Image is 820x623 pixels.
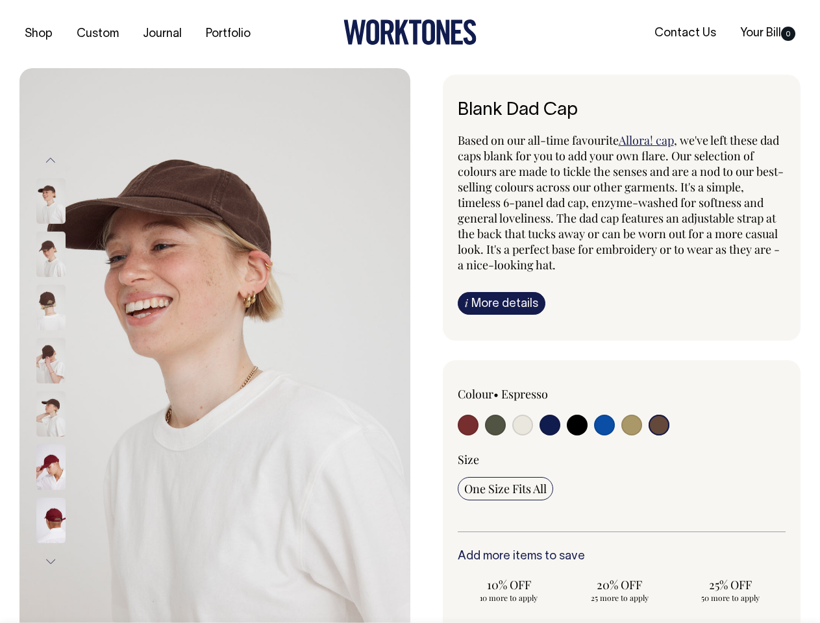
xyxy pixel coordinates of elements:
a: Contact Us [649,23,721,44]
input: 25% OFF 50 more to apply [678,573,781,607]
a: iMore details [458,292,545,315]
span: i [465,296,468,310]
span: 25 more to apply [575,592,664,603]
span: One Size Fits All [464,481,547,496]
a: Portfolio [201,23,256,45]
span: • [493,386,499,402]
span: 50 more to apply [685,592,775,603]
a: Your Bill0 [735,23,801,44]
span: Based on our all-time favourite [458,132,619,148]
span: , we've left these dad caps blank for you to add your own flare. Our selection of colours are mad... [458,132,784,273]
a: Custom [71,23,124,45]
input: 10% OFF 10 more to apply [458,573,560,607]
span: 20% OFF [575,577,664,592]
input: One Size Fits All [458,477,553,500]
div: Colour [458,386,589,402]
button: Previous [41,145,60,175]
input: 20% OFF 25 more to apply [568,573,671,607]
button: Next [41,547,60,576]
img: espresso [36,391,66,437]
img: espresso [36,232,66,277]
span: 10 more to apply [464,592,554,603]
a: Shop [19,23,58,45]
span: 10% OFF [464,577,554,592]
a: Allora! cap [619,132,674,148]
img: burgundy [36,498,66,543]
h6: Blank Dad Cap [458,101,786,121]
span: 25% OFF [685,577,775,592]
div: Size [458,452,786,467]
img: espresso [36,178,66,224]
h6: Add more items to save [458,550,786,563]
label: Espresso [501,386,548,402]
img: espresso [36,338,66,384]
a: Journal [138,23,187,45]
span: 0 [781,27,795,41]
img: espresso [36,285,66,330]
img: burgundy [36,445,66,490]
